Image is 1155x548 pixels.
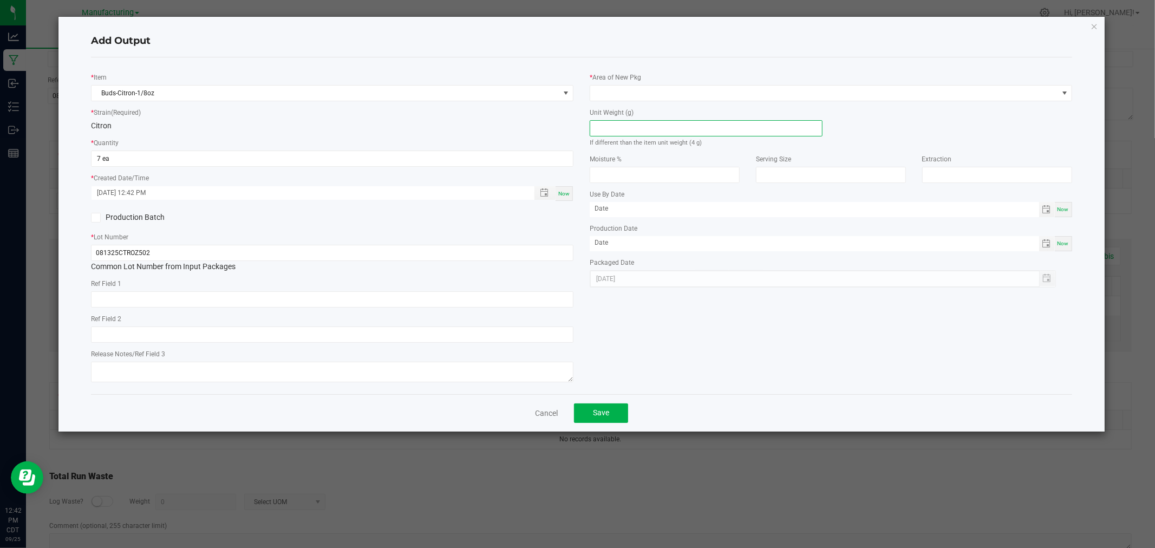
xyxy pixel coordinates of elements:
span: Toggle calendar [1039,202,1055,217]
label: Production Date [590,224,637,233]
a: Cancel [535,408,558,419]
span: (Required) [111,109,141,116]
input: Date [590,236,1039,250]
span: Toggle calendar [1039,236,1055,251]
label: Serving Size [756,154,791,164]
label: Release Notes/Ref Field 3 [91,349,165,359]
label: Use By Date [590,190,624,199]
label: Area of New Pkg [592,73,641,82]
label: Strain [94,108,141,118]
span: Citron [91,121,112,130]
span: Now [1058,240,1069,246]
label: Ref Field 2 [91,314,121,324]
span: Buds-Citron-1/8oz [92,86,559,101]
label: Unit Weight (g) [590,108,634,118]
label: Ref Field 1 [91,279,121,289]
label: Moisture % [590,154,622,164]
label: Packaged Date [590,258,634,268]
label: Production Batch [91,212,324,223]
small: If different than the item unit weight (4 g) [590,139,702,146]
label: Quantity [94,138,119,148]
input: Date [590,202,1039,216]
label: Extraction [922,154,952,164]
button: Save [574,403,628,423]
span: Now [1058,206,1069,212]
input: Created Datetime [92,186,523,200]
div: Common Lot Number from Input Packages [91,245,573,272]
span: Save [593,408,609,417]
label: Lot Number [94,232,128,242]
iframe: Resource center [11,461,43,494]
label: Item [94,73,107,82]
span: Toggle popup [534,186,556,200]
span: Now [558,191,570,197]
h4: Add Output [91,34,1072,48]
label: Created Date/Time [94,173,149,183]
